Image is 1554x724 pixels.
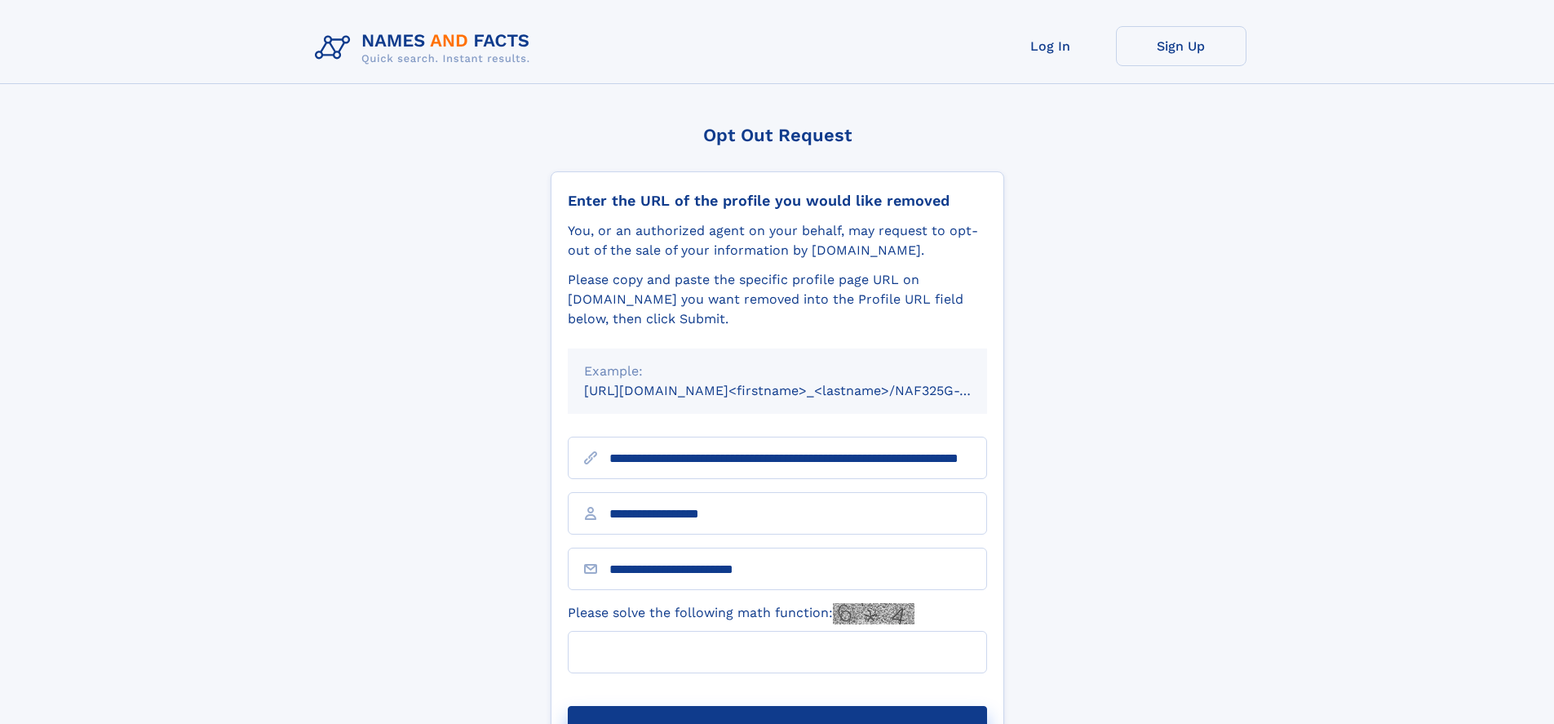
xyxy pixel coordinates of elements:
img: Logo Names and Facts [308,26,543,70]
small: [URL][DOMAIN_NAME]<firstname>_<lastname>/NAF325G-xxxxxxxx [584,383,1018,398]
div: You, or an authorized agent on your behalf, may request to opt-out of the sale of your informatio... [568,221,987,260]
label: Please solve the following math function: [568,603,914,624]
div: Enter the URL of the profile you would like removed [568,192,987,210]
a: Log In [985,26,1116,66]
div: Example: [584,362,971,381]
a: Sign Up [1116,26,1246,66]
div: Opt Out Request [551,125,1004,145]
div: Please copy and paste the specific profile page URL on [DOMAIN_NAME] you want removed into the Pr... [568,270,987,329]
